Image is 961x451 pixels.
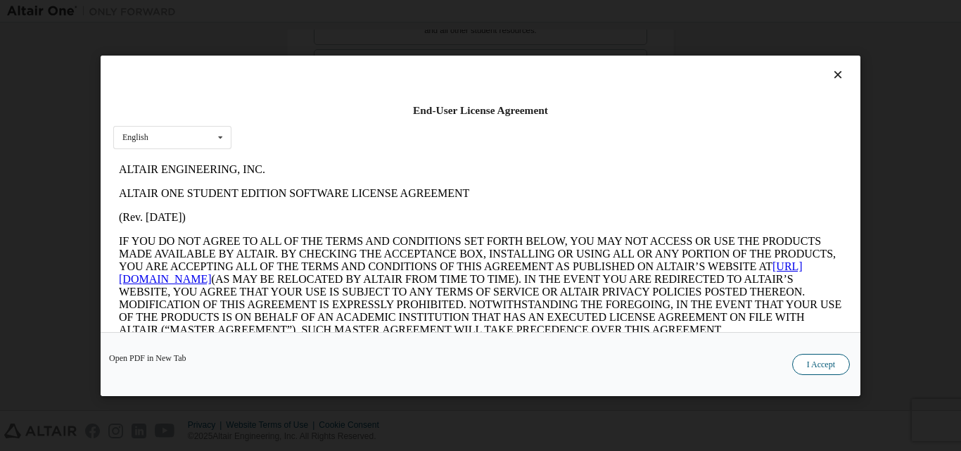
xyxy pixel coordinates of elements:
p: ALTAIR ONE STUDENT EDITION SOFTWARE LICENSE AGREEMENT [6,30,729,42]
button: I Accept [792,353,850,374]
a: [URL][DOMAIN_NAME] [6,103,689,127]
p: (Rev. [DATE]) [6,53,729,66]
p: This Altair One Student Edition Software License Agreement (“Agreement”) is between Altair Engine... [6,190,729,241]
div: English [122,133,148,141]
p: ALTAIR ENGINEERING, INC. [6,6,729,18]
div: End-User License Agreement [113,103,848,117]
a: Open PDF in New Tab [109,353,186,362]
p: IF YOU DO NOT AGREE TO ALL OF THE TERMS AND CONDITIONS SET FORTH BELOW, YOU MAY NOT ACCESS OR USE... [6,77,729,179]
